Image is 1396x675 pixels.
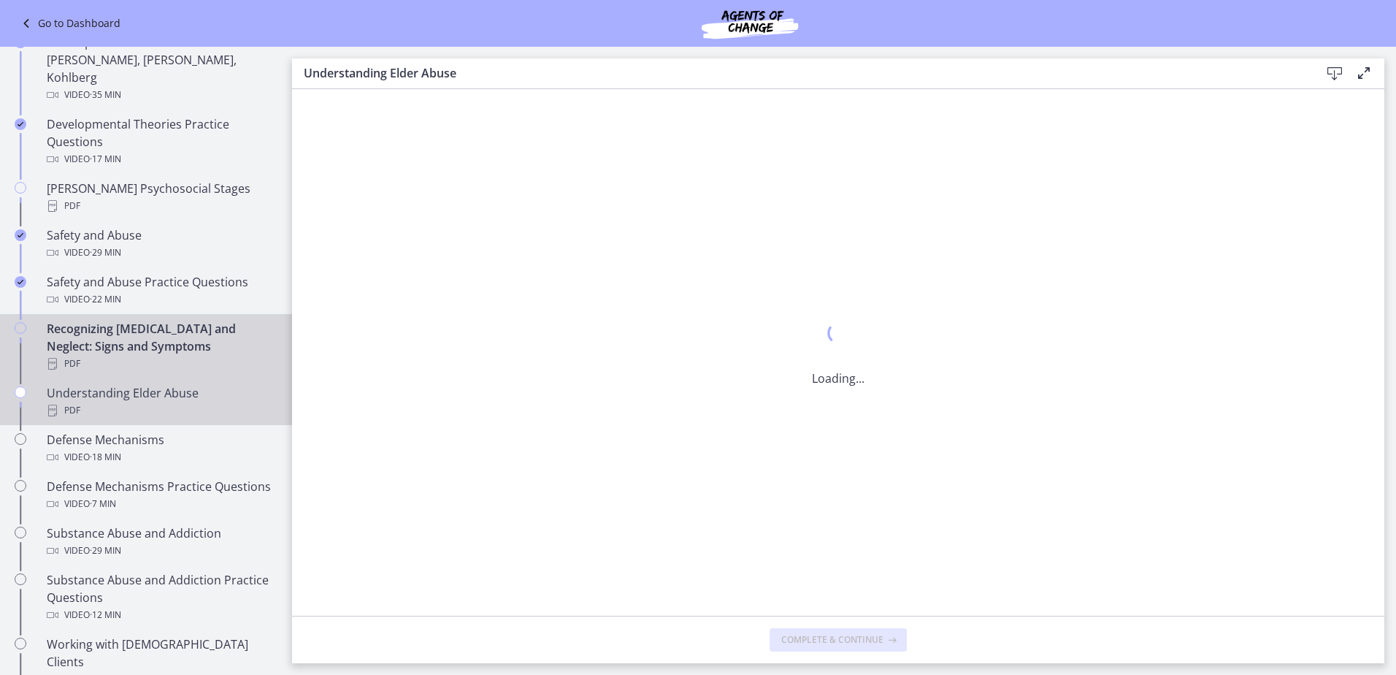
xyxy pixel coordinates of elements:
img: Agents of Change [662,6,837,41]
div: Video [47,449,275,466]
span: · 7 min [90,495,116,513]
span: · 29 min [90,542,121,560]
div: Defense Mechanisms [47,431,275,466]
div: Video [47,291,275,308]
div: Video [47,495,275,513]
div: Video [47,86,275,104]
i: Completed [15,229,26,241]
a: Go to Dashboard [18,15,120,32]
i: Completed [15,276,26,288]
div: Video [47,150,275,168]
div: Substance Abuse and Addiction Practice Questions [47,571,275,624]
div: Developmental Theories: [PERSON_NAME], [PERSON_NAME], Kohlberg [47,34,275,104]
div: Safety and Abuse [47,226,275,262]
div: PDF [47,402,275,419]
i: Completed [15,118,26,130]
span: Complete & continue [781,634,883,646]
div: Video [47,606,275,624]
span: · 18 min [90,449,121,466]
div: 1 [812,319,864,352]
div: Video [47,244,275,262]
p: Loading... [812,370,864,387]
span: · 29 min [90,244,121,262]
div: Defense Mechanisms Practice Questions [47,478,275,513]
span: · 17 min [90,150,121,168]
div: Developmental Theories Practice Questions [47,115,275,168]
div: Video [47,542,275,560]
div: [PERSON_NAME] Psychosocial Stages [47,180,275,215]
button: Complete & continue [770,628,907,652]
div: Substance Abuse and Addiction [47,525,275,560]
div: Understanding Elder Abuse [47,384,275,419]
h3: Understanding Elder Abuse [304,64,1297,82]
div: PDF [47,197,275,215]
span: · 22 min [90,291,121,308]
div: Recognizing [MEDICAL_DATA] and Neglect: Signs and Symptoms [47,320,275,373]
div: Safety and Abuse Practice Questions [47,273,275,308]
span: · 35 min [90,86,121,104]
span: · 12 min [90,606,121,624]
div: PDF [47,355,275,373]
